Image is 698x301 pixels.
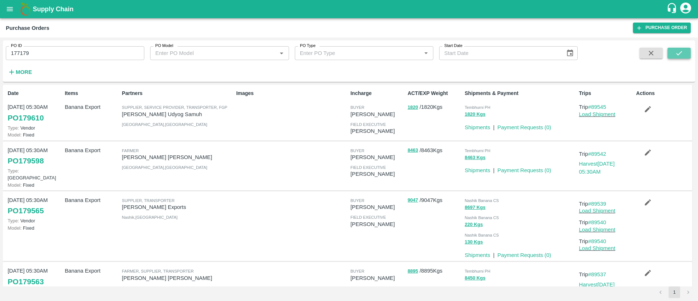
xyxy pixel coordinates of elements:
[497,124,551,130] a: Payment Requests (0)
[633,23,691,33] a: Purchase Order
[579,90,633,97] p: Trips
[588,151,606,157] a: #89542
[654,286,695,298] nav: pagination navigation
[277,48,286,58] button: Open
[666,3,679,16] div: customer-support
[350,220,405,228] p: [PERSON_NAME]
[65,90,119,97] p: Items
[408,146,462,155] p: / 8463 Kgs
[8,196,62,204] p: [DATE] 05:30AM
[122,198,174,203] span: Supplier, Transporter
[300,43,316,49] label: PO Type
[588,104,606,110] a: #89545
[444,43,462,49] label: Start Date
[579,161,615,175] a: Harvest[DATE] 05:30AM
[65,146,119,154] p: Banana Export
[588,272,606,277] a: #89537
[350,170,405,178] p: [PERSON_NAME]
[588,238,606,244] a: #89540
[421,48,431,58] button: Open
[490,163,494,174] div: |
[122,148,139,153] span: Farmer
[579,270,633,278] p: Trip
[8,103,62,111] p: [DATE] 05:30AM
[122,110,233,118] p: [PERSON_NAME] Udyog Samuh
[236,90,348,97] p: Images
[497,252,551,258] a: Payment Requests (0)
[8,132,21,138] span: Model:
[33,5,73,13] b: Supply Chain
[297,48,419,58] input: Enter PO Type
[350,127,405,135] p: [PERSON_NAME]
[65,103,119,111] p: Banana Export
[65,267,119,275] p: Banana Export
[8,217,62,224] p: Vendor
[408,103,418,112] button: 1820
[6,23,49,33] div: Purchase Orders
[579,150,633,158] p: Trip
[350,105,364,110] span: buyer
[579,237,633,245] p: Trip
[16,69,32,75] strong: More
[465,274,485,282] button: 8450 Kgs
[122,215,177,219] span: Nashik , [GEOGRAPHIC_DATA]
[408,103,462,111] p: / 1820 Kgs
[408,146,418,155] button: 8463
[8,124,62,131] p: Vendor
[636,90,690,97] p: Actions
[408,196,418,205] button: 9047
[563,46,577,60] button: Choose date
[11,43,22,49] label: PO ID
[350,215,386,219] span: field executive
[8,275,44,288] a: PO179563
[465,124,490,130] a: Shipments
[579,103,633,111] p: Trip
[465,215,499,220] span: Nashik Banana CS
[152,48,274,58] input: Enter PO Model
[465,269,490,273] span: Tembhurni PH
[350,269,364,273] span: buyer
[679,1,692,17] div: account of current user
[465,154,485,162] button: 8463 Kgs
[122,90,233,97] p: Partners
[465,105,490,110] span: Tembhurni PH
[1,1,18,17] button: open drawer
[350,148,364,153] span: buyer
[350,203,405,211] p: [PERSON_NAME]
[8,225,62,231] p: Fixed
[8,146,62,154] p: [DATE] 05:30AM
[155,43,173,49] label: PO Model
[122,269,193,273] span: Farmer, Supplier, Transporter
[465,148,490,153] span: Tembhurni PH
[350,110,405,118] p: [PERSON_NAME]
[465,167,490,173] a: Shipments
[122,274,233,282] p: [PERSON_NAME] [PERSON_NAME]
[408,267,462,275] p: / 8895 Kgs
[350,286,386,290] span: field executive
[439,46,560,60] input: Start Date
[8,182,62,189] p: Fixed
[465,90,576,97] p: Shipments & Payment
[465,203,485,212] button: 8697 Kgs
[122,165,207,170] span: [GEOGRAPHIC_DATA] , [GEOGRAPHIC_DATA]
[579,111,615,117] a: Load Shipment
[408,267,418,276] button: 8895
[8,131,62,138] p: Fixed
[8,125,19,131] span: Type:
[588,201,606,207] a: #89539
[8,267,62,275] p: [DATE] 05:30AM
[350,122,386,127] span: field executive
[8,154,44,167] a: PO179598
[350,153,405,161] p: [PERSON_NAME]
[497,167,551,173] a: Payment Requests (0)
[122,153,233,161] p: [PERSON_NAME] [PERSON_NAME]
[122,203,233,211] p: [PERSON_NAME] Exports
[122,286,207,290] span: [GEOGRAPHIC_DATA] , [GEOGRAPHIC_DATA]
[8,90,62,97] p: Date
[350,90,405,97] p: Incharge
[579,200,633,208] p: Trip
[350,274,405,282] p: [PERSON_NAME]
[33,4,666,14] a: Supply Chain
[465,252,490,258] a: Shipments
[6,66,34,78] button: More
